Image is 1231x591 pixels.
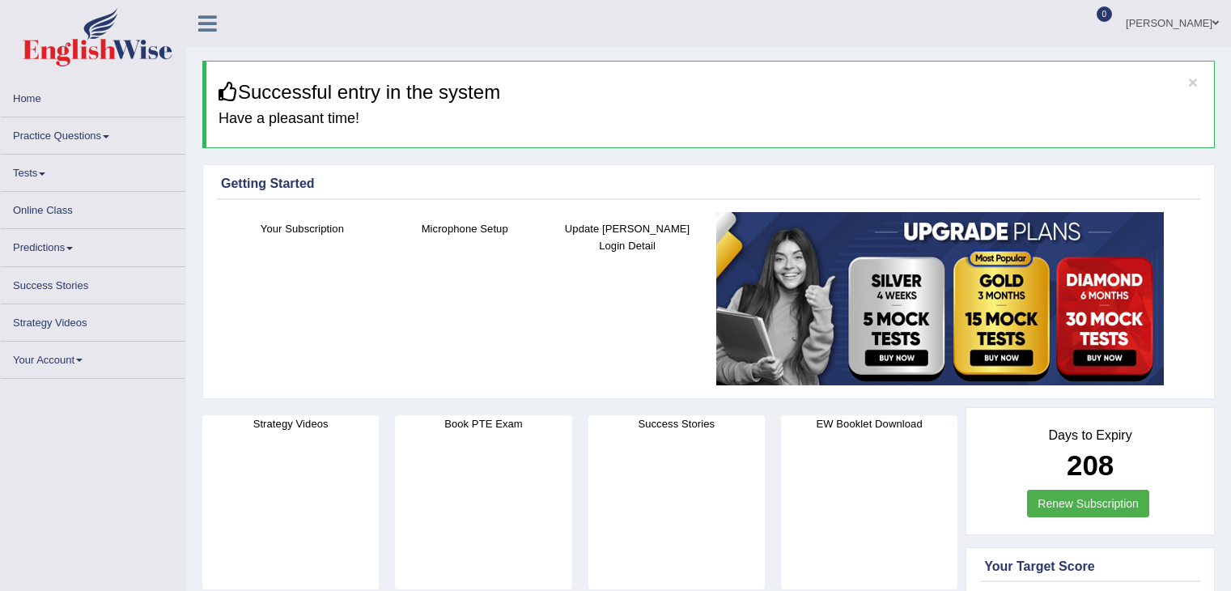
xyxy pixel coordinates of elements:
[1097,6,1113,22] span: 0
[1,192,185,223] a: Online Class
[1,267,185,299] a: Success Stories
[554,220,701,254] h4: Update [PERSON_NAME] Login Detail
[1,117,185,149] a: Practice Questions
[984,557,1196,576] div: Your Target Score
[229,220,376,237] h4: Your Subscription
[588,415,765,432] h4: Success Stories
[1,304,185,336] a: Strategy Videos
[221,174,1196,193] div: Getting Started
[1,155,185,186] a: Tests
[781,415,957,432] h4: EW Booklet Download
[219,111,1202,127] h4: Have a pleasant time!
[1027,490,1149,517] a: Renew Subscription
[1067,449,1114,481] b: 208
[1,80,185,112] a: Home
[395,415,571,432] h4: Book PTE Exam
[1,342,185,373] a: Your Account
[202,415,379,432] h4: Strategy Videos
[716,212,1164,385] img: small5.jpg
[1188,74,1198,91] button: ×
[392,220,538,237] h4: Microphone Setup
[1,229,185,261] a: Predictions
[219,82,1202,103] h3: Successful entry in the system
[984,428,1196,443] h4: Days to Expiry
